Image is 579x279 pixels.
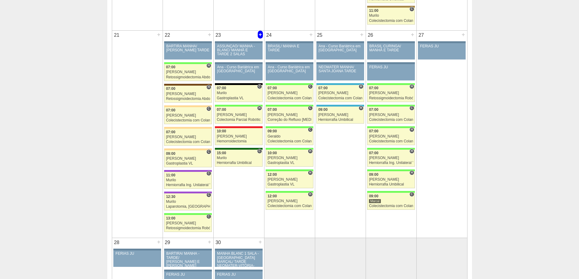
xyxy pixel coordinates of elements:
span: Consultório [308,106,312,111]
div: Murilo [217,91,261,95]
span: 15:00 [217,151,226,155]
div: NEOMATER MANHÃ/ SANTA JOANA TARDE [319,65,362,73]
div: Key: Aviso [164,249,212,250]
span: Consultório [257,149,262,154]
div: Key: Aviso [164,41,212,43]
div: Key: Aviso [266,41,313,43]
a: 07:00 [PERSON_NAME] Colecistectomia com Colangiografia VL [164,129,212,146]
div: Geraldo [267,134,312,138]
div: Key: Assunção [215,126,262,128]
div: [PERSON_NAME] [267,113,312,117]
span: Hospital [308,149,312,154]
span: Consultório [206,106,211,111]
div: Colecistectomia com Colangiografia VL [267,204,312,208]
span: Consultório [409,106,414,111]
div: BARTIRA MANHÃ/ [PERSON_NAME] TARDE [166,44,210,52]
span: 07:00 [217,107,226,112]
div: ASSUNÇÃO/ MANHÃ -BLANC/ MANHÃ E TARDE 2 SALAS [217,44,260,56]
div: Gastroplastia VL [166,162,210,165]
div: Colecistectomia com Colangiografia VL [318,96,362,100]
div: [PERSON_NAME] [166,157,210,161]
div: Laparotomia, [GEOGRAPHIC_DATA], Drenagem, Bridas VL [166,205,210,209]
div: Key: Aviso [215,62,262,64]
span: 07:00 [267,86,277,90]
a: C 09:00 Marcal Colecistectomia com Colangiografia VL [367,193,415,210]
a: H 09:00 [PERSON_NAME] Herniorrafia Umbilical [316,107,364,124]
div: Key: Aviso [316,41,364,43]
div: Murilo [166,200,210,204]
div: Ana - Curso Bariátrica em [GEOGRAPHIC_DATA] [319,44,362,52]
div: FERIAS JU [369,65,413,69]
div: [PERSON_NAME] [166,114,210,117]
div: + [410,31,415,39]
div: Key: IFOR [164,192,212,193]
div: MANHÃ BLANC 1 SALA -[GEOGRAPHIC_DATA] MARÇAL/ TARDE NEOMATER-VITÓRIA-BARTIRA [217,252,260,272]
div: Retossigmoidectomia Abdominal VL [166,75,210,79]
a: Ana - Curso Bariátrica em [GEOGRAPHIC_DATA] [316,43,364,60]
div: Gastroplastia VL [267,161,312,165]
div: Colecistectomia com Colangiografia VL [166,140,210,144]
div: Herniorrafia Ing. Unilateral VL [369,161,413,165]
div: Herniorrafia Ing. Unilateral VL [166,183,210,187]
div: Key: Brasil [367,148,415,150]
a: NEOMATER MANHÃ/ SANTA JOANA TARDE [316,64,364,80]
div: + [461,31,466,39]
a: ASSUNÇÃO/ MANHÃ -BLANC/ MANHÃ E TARDE 2 SALAS [215,43,262,60]
div: Key: Brasil [164,62,212,64]
a: BRASIL CURINGA/ MANHÃ E TARDE [367,43,415,60]
span: 09:00 [267,129,277,133]
span: Hospital [257,106,262,111]
span: 07:00 [318,86,328,90]
div: Key: Brasil [367,191,415,193]
span: 09:00 [369,194,378,198]
div: Key: Aviso [215,249,262,250]
a: H 07:00 [PERSON_NAME] Colectomia Parcial Robótica [215,107,262,124]
div: + [156,238,161,246]
div: [PERSON_NAME] [369,156,413,160]
div: Key: Aviso [418,41,465,43]
div: Key: Santa Maria [215,148,262,150]
div: Key: Brasil [164,213,212,215]
div: Marcal [369,199,381,203]
span: Consultório [308,84,312,89]
div: [PERSON_NAME] [369,134,413,138]
div: Correção do Refluxo [MEDICAL_DATA] esofágico Robótico [267,118,312,122]
div: + [207,238,212,246]
span: 10:00 [267,151,277,155]
a: H 12:00 [PERSON_NAME] Colecistectomia com Colangiografia VL [266,193,313,210]
div: Key: Brasil [367,83,415,85]
a: H 10:00 [PERSON_NAME] Gastroplastia VL [266,150,313,167]
div: Colecistectomia com Colangiografia VL [166,118,210,122]
div: Herniorrafia Umbilical [217,161,261,165]
div: Key: Aviso [316,62,364,64]
div: BRASIL/ MANHÃ E TARDE [268,44,311,52]
a: C 11:00 Murilo Colecistectomia com Colangiografia VL [367,8,415,25]
div: [PERSON_NAME] [217,134,261,138]
a: Ana - Curso Bariátrica em [GEOGRAPHIC_DATA] [266,64,313,80]
a: C 07:00 Murilo Gastroplastia VL [215,85,262,102]
a: H 12:00 [PERSON_NAME] Gastroplastia VL [266,171,313,188]
div: + [308,31,314,39]
span: 12:00 [267,194,277,198]
div: Key: Bartira [164,127,212,129]
div: Key: Brasil [215,105,262,107]
span: Hospital [359,106,363,111]
a: H 07:00 [PERSON_NAME] Retossigmoidectomia Robótica [367,85,415,102]
span: Consultório [206,149,211,154]
span: Hospital [409,149,414,154]
a: C 15:00 Murilo Herniorrafia Umbilical [215,150,262,167]
a: H 07:00 [PERSON_NAME] Retossigmoidectomia Abdominal VL [164,86,212,103]
div: FERIAS JU [115,252,159,256]
div: Key: Neomater [316,105,364,107]
div: Key: Neomater [316,83,364,85]
div: 26 [366,31,375,40]
div: Ana - Curso Bariátrica em [GEOGRAPHIC_DATA] [217,65,260,73]
div: 30 [214,238,223,247]
a: C 09:00 Geraldo Colecistectomia com Colangiografia VL [266,128,313,145]
div: 28 [112,238,122,247]
a: MANHÃ BLANC 1 SALA -[GEOGRAPHIC_DATA] MARÇAL/ TARDE NEOMATER-VITÓRIA-BARTIRA [215,250,262,267]
div: Herniorrafia Umbilical [318,118,362,122]
span: Hospital [206,85,211,90]
div: Murilo [369,14,413,18]
span: 07:00 [217,86,226,90]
